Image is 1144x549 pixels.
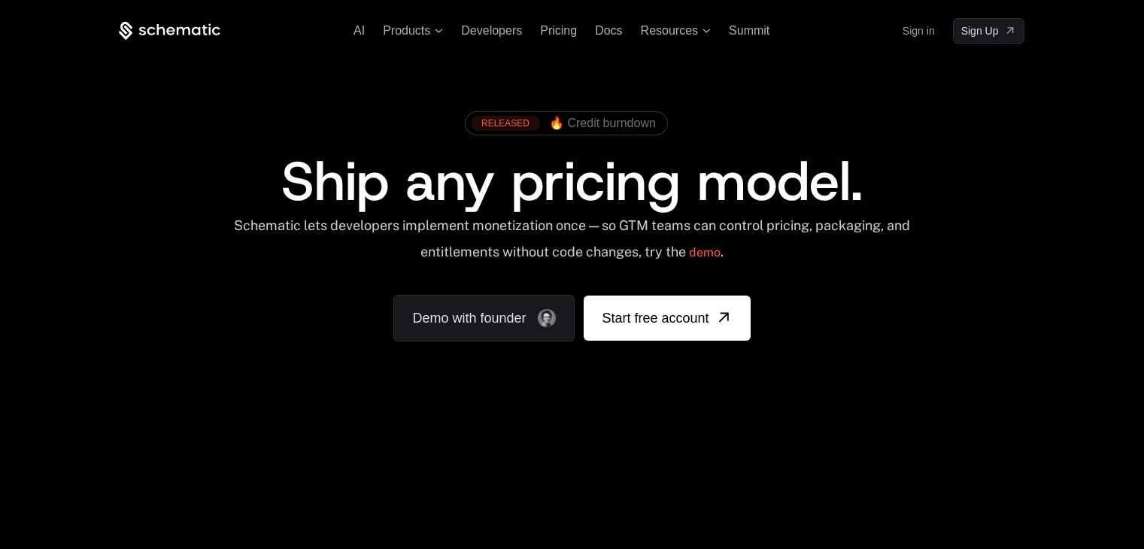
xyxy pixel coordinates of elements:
div: Schematic lets developers implement monetization once — so GTM teams can control pricing, packagi... [232,217,912,271]
a: Pricing [540,24,577,37]
span: Products [383,24,430,38]
a: Developers [461,24,522,37]
span: Sign Up [961,23,999,38]
a: AI [354,24,365,37]
a: [object Object] [584,296,750,341]
span: Resources [641,24,698,38]
a: [object Object],[object Object] [471,116,656,131]
img: Founder [538,309,556,327]
span: Start free account [602,308,709,329]
a: demo [689,235,721,271]
span: Ship any pricing model. [281,145,863,217]
a: Sign in [903,19,935,43]
a: Docs [595,24,622,37]
a: Summit [729,24,769,37]
div: RELEASED [471,116,540,131]
a: [object Object] [953,18,1025,44]
a: Demo with founder, ,[object Object] [393,295,575,341]
span: 🔥 Credit burndown [549,117,656,130]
